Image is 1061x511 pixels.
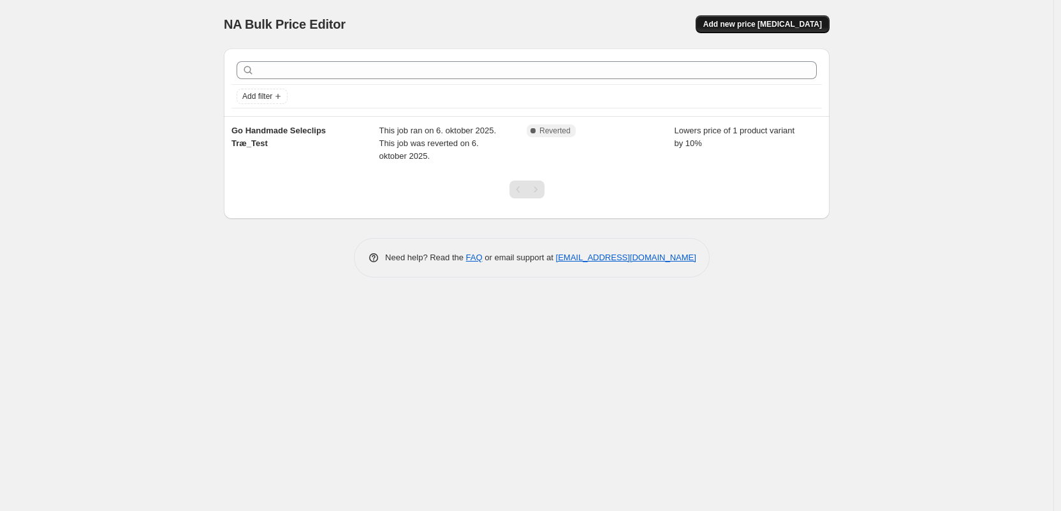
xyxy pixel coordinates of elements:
[556,253,696,262] a: [EMAIL_ADDRESS][DOMAIN_NAME]
[539,126,571,136] span: Reverted
[385,253,466,262] span: Need help? Read the
[237,89,288,104] button: Add filter
[675,126,795,148] span: Lowers price of 1 product variant by 10%
[466,253,483,262] a: FAQ
[483,253,556,262] span: or email support at
[242,91,272,101] span: Add filter
[696,15,830,33] button: Add new price [MEDICAL_DATA]
[509,181,545,198] nav: Pagination
[703,19,822,29] span: Add new price [MEDICAL_DATA]
[379,126,497,161] span: This job ran on 6. oktober 2025. This job was reverted on 6. oktober 2025.
[224,17,346,31] span: NA Bulk Price Editor
[231,126,326,148] span: Go Handmade Seleclips Træ_Test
